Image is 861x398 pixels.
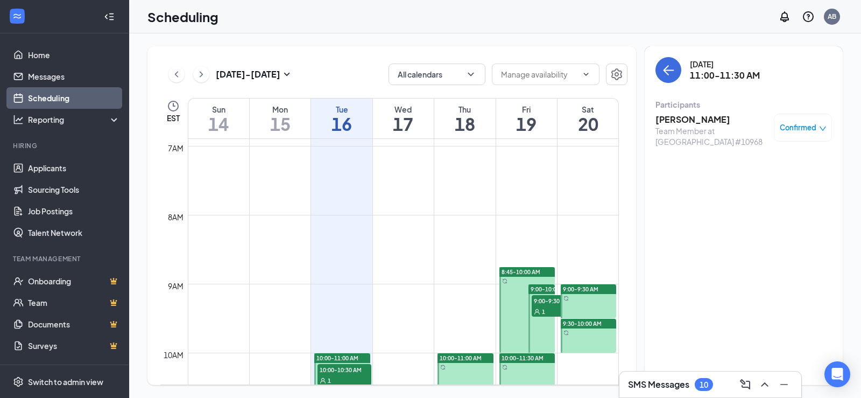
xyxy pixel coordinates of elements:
[610,68,623,81] svg: Settings
[501,68,577,80] input: Manage availability
[389,64,485,85] button: All calendarsChevronDown
[161,349,186,361] div: 10am
[563,296,569,301] svg: Sync
[320,378,326,384] svg: User
[496,104,557,115] div: Fri
[28,270,120,292] a: OnboardingCrown
[778,378,791,391] svg: Minimize
[328,377,331,385] span: 1
[532,295,585,306] span: 9:00-9:30 AM
[563,285,598,293] span: 9:00-9:30 AM
[828,12,836,21] div: AB
[280,68,293,81] svg: SmallChevronDown
[147,8,218,26] h1: Scheduling
[373,115,434,133] h1: 17
[434,99,495,138] a: September 18, 2025
[756,376,773,393] button: ChevronUp
[188,104,249,115] div: Sun
[188,99,249,138] a: September 14, 2025
[542,308,545,316] span: 1
[655,57,681,83] button: back-button
[502,365,507,370] svg: Sync
[819,125,827,132] span: down
[655,99,832,110] div: Participants
[188,115,249,133] h1: 14
[13,254,118,263] div: Team Management
[531,285,569,293] span: 9:00-10:00 AM
[502,354,544,362] span: 10:00-11:30 AM
[28,376,103,387] div: Switch to admin view
[28,292,120,313] a: TeamCrown
[250,99,310,138] a: September 15, 2025
[655,125,768,147] div: Team Member at [GEOGRAPHIC_DATA] #10968
[13,376,24,387] svg: Settings
[311,104,372,115] div: Tue
[28,179,120,200] a: Sourcing Tools
[13,141,118,150] div: Hiring
[28,222,120,243] a: Talent Network
[28,335,120,357] a: SurveysCrown
[557,99,618,138] a: September 20, 2025
[563,330,569,336] svg: Sync
[166,280,186,292] div: 9am
[534,309,540,315] svg: User
[628,379,689,390] h3: SMS Messages
[28,114,121,125] div: Reporting
[166,211,186,223] div: 8am
[373,104,434,115] div: Wed
[465,69,476,80] svg: ChevronDown
[250,104,310,115] div: Mon
[434,115,495,133] h1: 18
[700,380,708,389] div: 10
[28,87,120,109] a: Scheduling
[775,376,793,393] button: Minimize
[434,104,495,115] div: Thu
[758,378,771,391] svg: ChevronUp
[171,68,182,81] svg: ChevronLeft
[193,66,209,82] button: ChevronRight
[28,157,120,179] a: Applicants
[12,11,23,22] svg: WorkstreamLogo
[440,365,446,370] svg: Sync
[311,99,372,138] a: September 16, 2025
[780,122,816,133] span: Confirmed
[737,376,754,393] button: ComposeMessage
[28,200,120,222] a: Job Postings
[104,11,115,22] svg: Collapse
[496,99,557,138] a: September 19, 2025
[373,99,434,138] a: September 17, 2025
[28,313,120,335] a: DocumentsCrown
[824,361,850,387] div: Open Intercom Messenger
[557,104,618,115] div: Sat
[690,69,760,81] h3: 11:00-11:30 AM
[690,59,760,69] div: [DATE]
[28,66,120,87] a: Messages
[582,70,590,79] svg: ChevronDown
[502,278,507,284] svg: Sync
[662,64,675,76] svg: ArrowLeft
[496,115,557,133] h1: 19
[606,64,627,85] button: Settings
[440,354,482,362] span: 10:00-11:00 AM
[802,10,815,23] svg: QuestionInfo
[563,320,602,327] span: 9:30-10:00 AM
[502,268,540,276] span: 8:45-10:00 AM
[166,142,186,154] div: 7am
[167,100,180,113] svg: Clock
[316,354,358,362] span: 10:00-11:00 AM
[216,68,280,80] h3: [DATE] - [DATE]
[739,378,752,391] svg: ComposeMessage
[167,113,180,123] span: EST
[311,115,372,133] h1: 16
[250,115,310,133] h1: 15
[778,10,791,23] svg: Notifications
[28,44,120,66] a: Home
[168,66,185,82] button: ChevronLeft
[13,114,24,125] svg: Analysis
[317,364,371,375] span: 10:00-10:30 AM
[655,114,768,125] h3: [PERSON_NAME]
[196,68,207,81] svg: ChevronRight
[557,115,618,133] h1: 20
